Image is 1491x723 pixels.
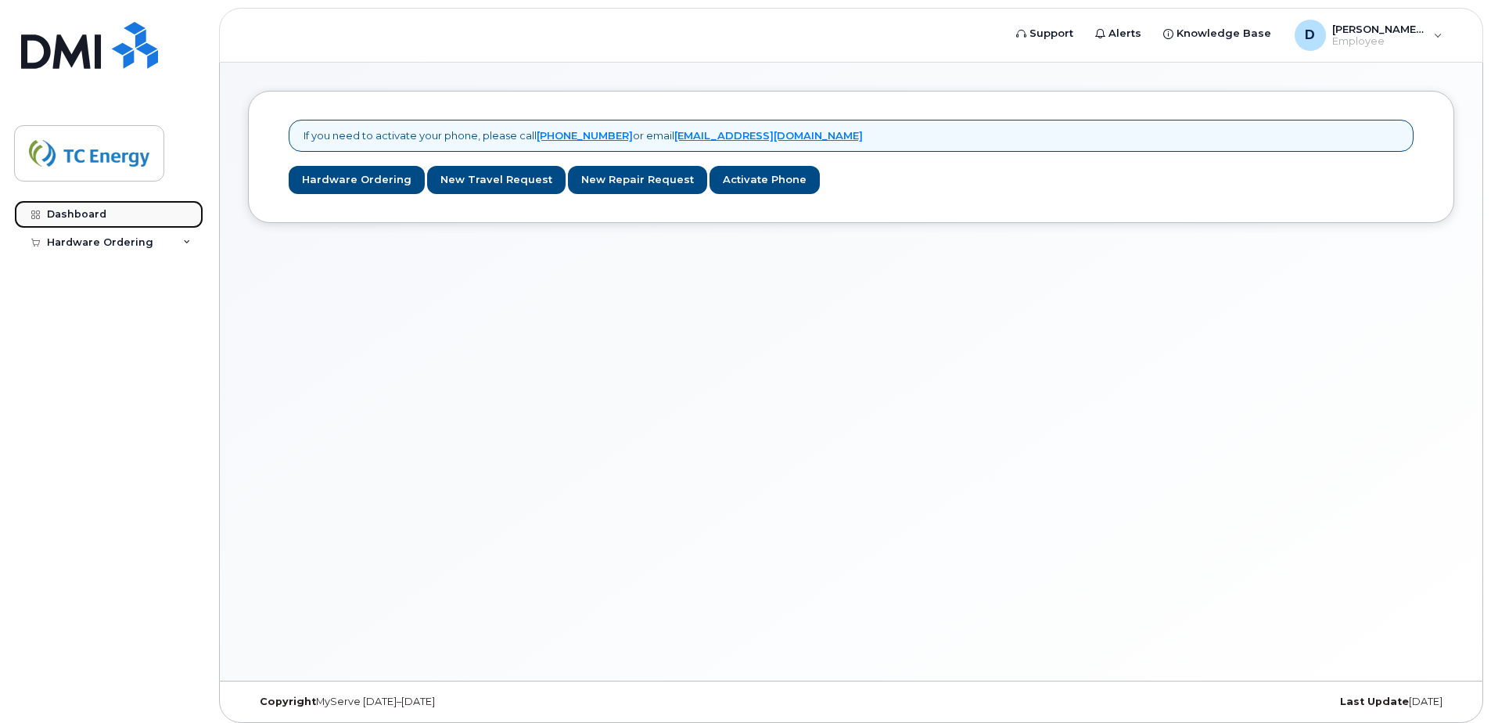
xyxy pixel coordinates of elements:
[1423,655,1479,711] iframe: Messenger Launcher
[1340,696,1409,707] strong: Last Update
[260,696,316,707] strong: Copyright
[289,166,425,195] a: Hardware Ordering
[427,166,566,195] a: New Travel Request
[248,696,650,708] div: MyServe [DATE]–[DATE]
[710,166,820,195] a: Activate Phone
[674,129,863,142] a: [EMAIL_ADDRESS][DOMAIN_NAME]
[568,166,707,195] a: New Repair Request
[304,128,863,143] p: If you need to activate your phone, please call or email
[1052,696,1454,708] div: [DATE]
[537,129,633,142] a: [PHONE_NUMBER]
